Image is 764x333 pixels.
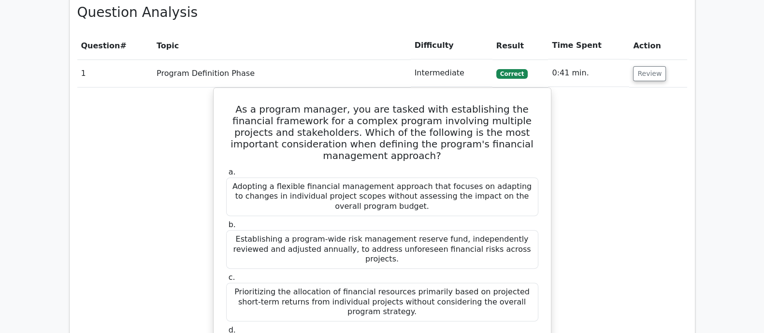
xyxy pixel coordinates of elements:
span: c. [229,273,235,282]
td: 1 [77,59,153,87]
th: Result [492,32,548,59]
th: # [77,32,153,59]
div: Adopting a flexible financial management approach that focuses on adapting to changes in individu... [226,177,538,216]
th: Topic [153,32,411,59]
td: Intermediate [411,59,492,87]
span: a. [229,167,236,176]
span: Question [81,41,120,50]
div: Prioritizing the allocation of financial resources primarily based on projected short-term return... [226,283,538,321]
div: Establishing a program-wide risk management reserve fund, independently reviewed and adjusted ann... [226,230,538,269]
span: b. [229,220,236,229]
td: 0:41 min. [548,59,629,87]
h5: As a program manager, you are tasked with establishing the financial framework for a complex prog... [225,103,539,161]
h3: Question Analysis [77,4,687,21]
th: Action [629,32,687,59]
th: Difficulty [411,32,492,59]
button: Review [633,66,666,81]
th: Time Spent [548,32,629,59]
span: Correct [496,69,528,79]
td: Program Definition Phase [153,59,411,87]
